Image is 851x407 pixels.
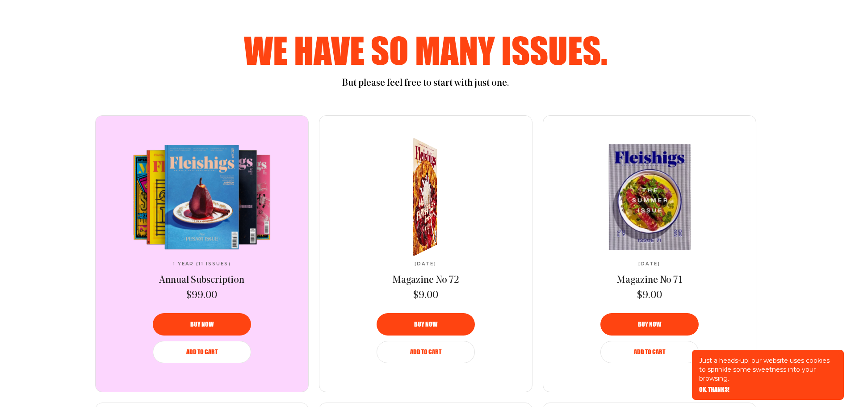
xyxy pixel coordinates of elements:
span: $99.00 [186,289,217,302]
p: Just a heads-up: our website uses cookies to sprinkle some sweetness into your browsing. [699,356,837,383]
span: [DATE] [638,261,660,267]
span: $9.00 [413,289,438,302]
button: Buy now [377,313,475,336]
button: Buy now [153,313,251,336]
a: Magazine No 71Magazine No 71 [575,144,724,250]
span: 1 Year (11 Issues) [173,261,231,267]
a: Magazine No 72Magazine No 72 [351,144,500,250]
span: Magazine No 71 [616,275,682,285]
span: Add to Cart [186,349,218,355]
span: Buy now [190,321,214,327]
h2: We have so many issues. [122,32,729,68]
img: Magazine No 72 [400,131,444,263]
a: Annual SubscriptionAnnual Subscription [127,144,277,250]
button: Add to Cart [153,341,251,363]
span: Buy now [638,321,661,327]
button: Buy now [600,313,699,336]
img: Annual Subscription [127,144,277,250]
button: Add to Cart [377,341,475,363]
img: Magazine No 71 [574,144,724,250]
p: But please feel free to start with just one. [122,77,729,90]
span: $9.00 [637,289,662,302]
button: Add to Cart [600,341,699,363]
span: Add to Cart [410,349,441,355]
a: Magazine No 71 [616,274,682,287]
a: Annual Subscription [159,274,244,287]
a: Magazine No 72 [392,274,459,287]
button: OK, THANKS! [699,386,729,393]
img: Magazine No 72 [399,131,444,263]
span: Annual Subscription [159,275,244,285]
span: Add to Cart [634,349,665,355]
span: [DATE] [415,261,436,267]
span: Magazine No 72 [392,275,459,285]
span: Buy now [414,321,437,327]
